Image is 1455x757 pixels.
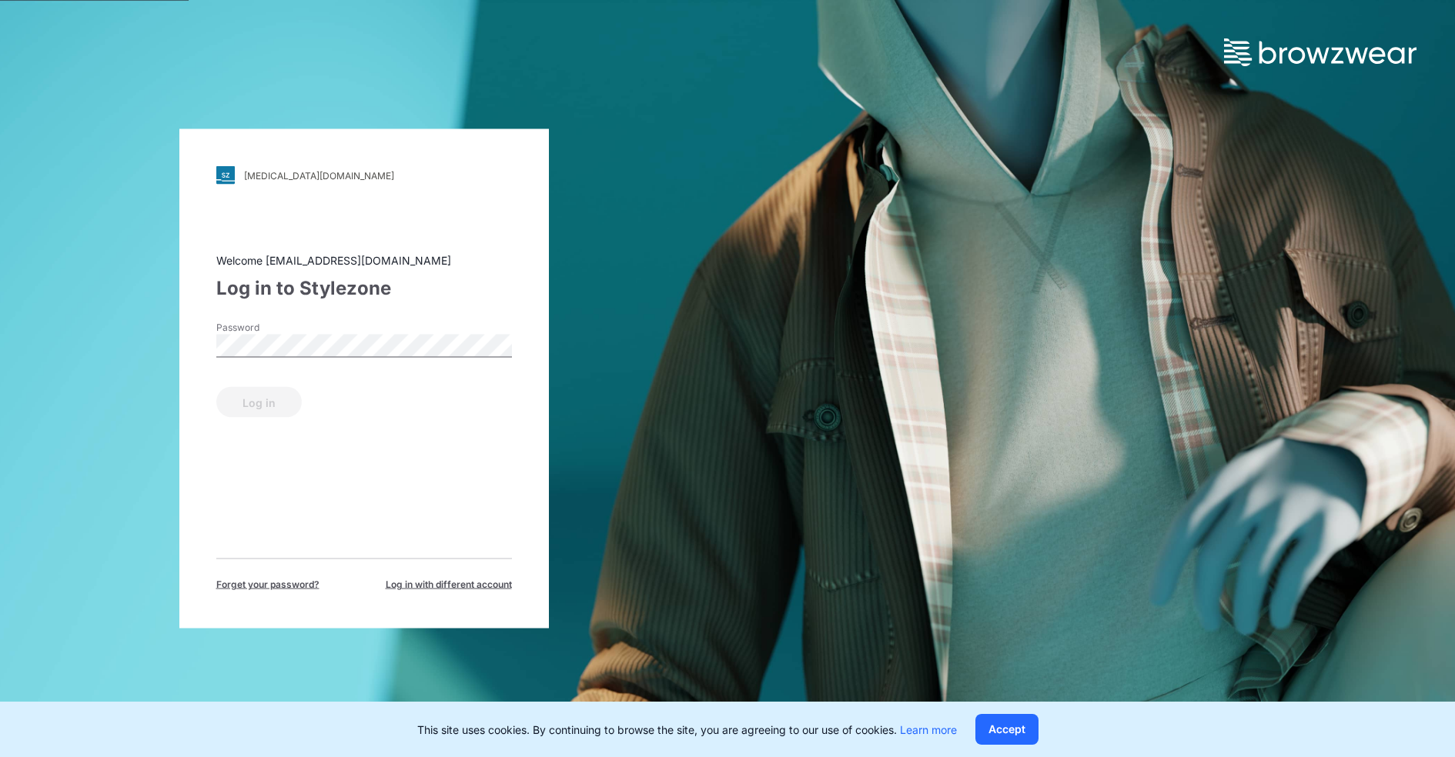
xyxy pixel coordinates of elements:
[244,169,394,181] div: [MEDICAL_DATA][DOMAIN_NAME]
[216,166,235,185] img: svg+xml;base64,PHN2ZyB3aWR0aD0iMjgiIGhlaWdodD0iMjgiIHZpZXdCb3g9IjAgMCAyOCAyOCIgZmlsbD0ibm9uZSIgeG...
[216,321,324,335] label: Password
[216,252,512,268] div: Welcome [EMAIL_ADDRESS][DOMAIN_NAME]
[417,722,957,738] p: This site uses cookies. By continuing to browse the site, you are agreeing to our use of cookies.
[386,578,512,592] span: Log in with different account
[216,578,319,592] span: Forget your password?
[216,275,512,302] div: Log in to Stylezone
[1224,38,1417,66] img: browzwear-logo.73288ffb.svg
[216,166,512,185] a: [MEDICAL_DATA][DOMAIN_NAME]
[975,714,1039,745] button: Accept
[900,723,957,736] a: Learn more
